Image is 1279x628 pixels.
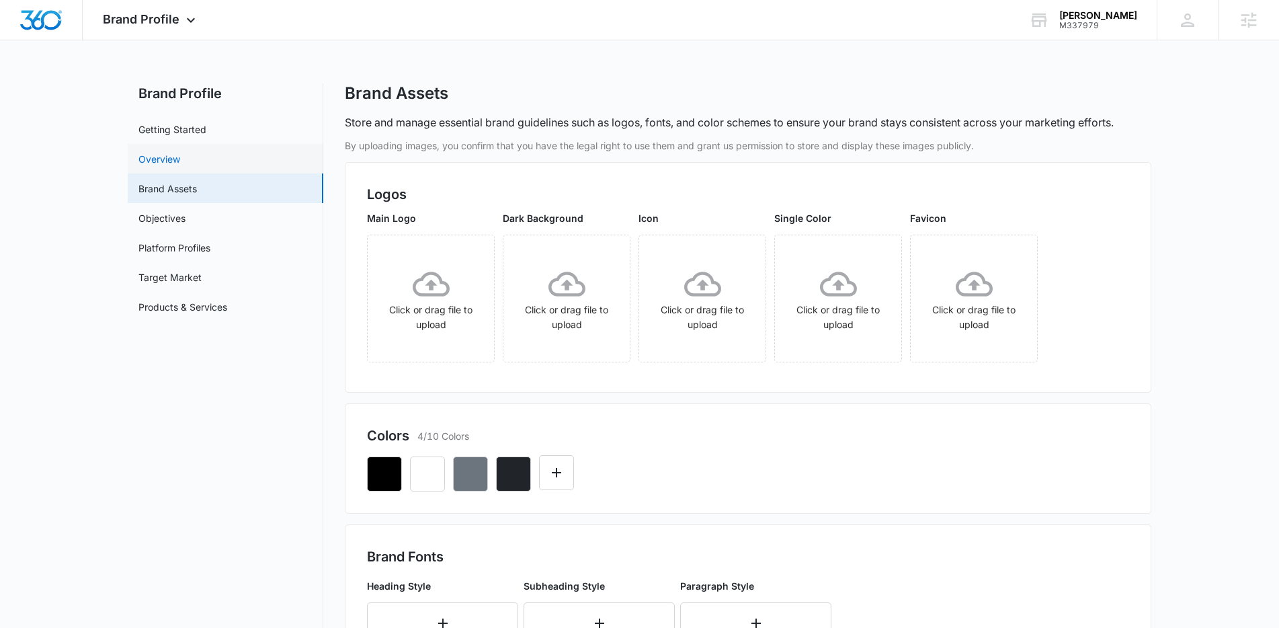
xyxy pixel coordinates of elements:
[128,83,323,104] h2: Brand Profile
[138,122,206,136] a: Getting Started
[345,114,1114,130] p: Store and manage essential brand guidelines such as logos, fonts, and color schemes to ensure you...
[367,547,1129,567] h2: Brand Fonts
[503,211,630,225] p: Dark Background
[138,182,197,196] a: Brand Assets
[367,579,518,593] p: Heading Style
[367,426,409,446] h2: Colors
[103,12,179,26] span: Brand Profile
[1059,21,1137,30] div: account id
[138,211,185,225] a: Objectives
[911,235,1037,362] span: Click or drag file to upload
[524,579,675,593] p: Subheading Style
[417,429,469,443] p: 4/10 Colors
[774,211,902,225] p: Single Color
[639,235,766,362] span: Click or drag file to upload
[367,211,495,225] p: Main Logo
[503,235,630,362] span: Click or drag file to upload
[638,211,766,225] p: Icon
[345,139,1151,153] p: By uploading images, you confirm that you have the legal right to use them and grant us permissio...
[911,266,1037,332] div: Click or drag file to upload
[775,235,901,362] span: Click or drag file to upload
[138,241,210,255] a: Platform Profiles
[368,235,494,362] span: Click or drag file to upload
[368,266,494,332] div: Click or drag file to upload
[503,266,630,332] div: Click or drag file to upload
[539,455,574,490] button: Edit Color
[345,83,448,104] h1: Brand Assets
[1059,10,1137,21] div: account name
[680,579,831,593] p: Paragraph Style
[367,184,1129,204] h2: Logos
[775,266,901,332] div: Click or drag file to upload
[138,300,227,314] a: Products & Services
[138,270,202,284] a: Target Market
[639,266,766,332] div: Click or drag file to upload
[138,152,180,166] a: Overview
[910,211,1038,225] p: Favicon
